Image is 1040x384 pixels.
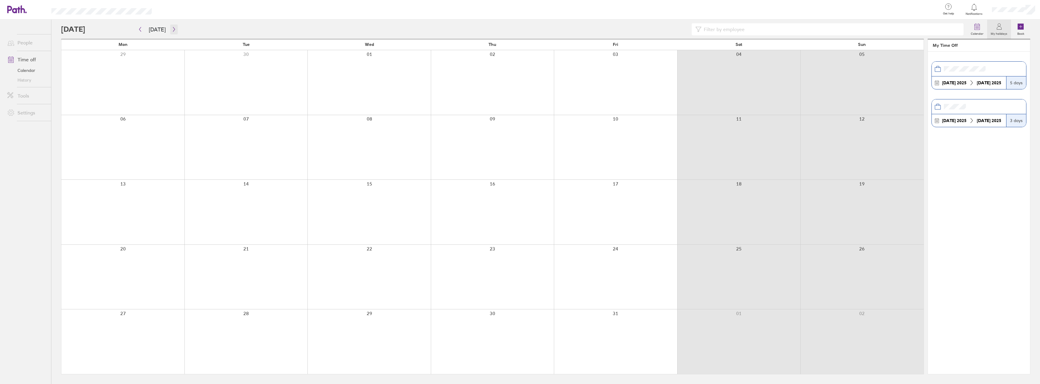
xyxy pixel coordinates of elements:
div: 2025 [974,118,1004,123]
a: People [2,37,51,49]
span: Fri [613,42,618,47]
button: [DATE] [144,24,171,34]
span: Mon [119,42,128,47]
div: 2025 [940,118,969,123]
div: 5 days [1006,76,1026,89]
a: Tools [2,90,51,102]
strong: [DATE] [942,118,956,123]
strong: [DATE] [977,118,990,123]
span: Sun [858,42,866,47]
a: Calendar [967,20,987,39]
div: 3 days [1006,114,1026,127]
a: Settings [2,107,51,119]
div: 2025 [940,80,969,85]
a: [DATE] 2025[DATE] 20255 days [931,61,1026,89]
strong: [DATE] [942,80,956,86]
header: My Time Off [928,39,1030,52]
a: [DATE] 2025[DATE] 20253 days [931,99,1026,127]
label: Book [1014,30,1028,36]
span: Tue [243,42,250,47]
a: Book [1011,20,1030,39]
a: My holidays [987,20,1011,39]
span: Notifications [964,12,984,16]
label: Calendar [967,30,987,36]
div: 2025 [974,80,1004,85]
span: Sat [736,42,742,47]
span: Wed [365,42,374,47]
a: Calendar [2,66,51,75]
a: Time off [2,53,51,66]
a: Notifications [964,3,984,16]
label: My holidays [987,30,1011,36]
a: History [2,75,51,85]
span: Thu [489,42,496,47]
input: Filter by employee [701,24,960,35]
strong: [DATE] [977,80,990,86]
span: Get help [939,12,958,15]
